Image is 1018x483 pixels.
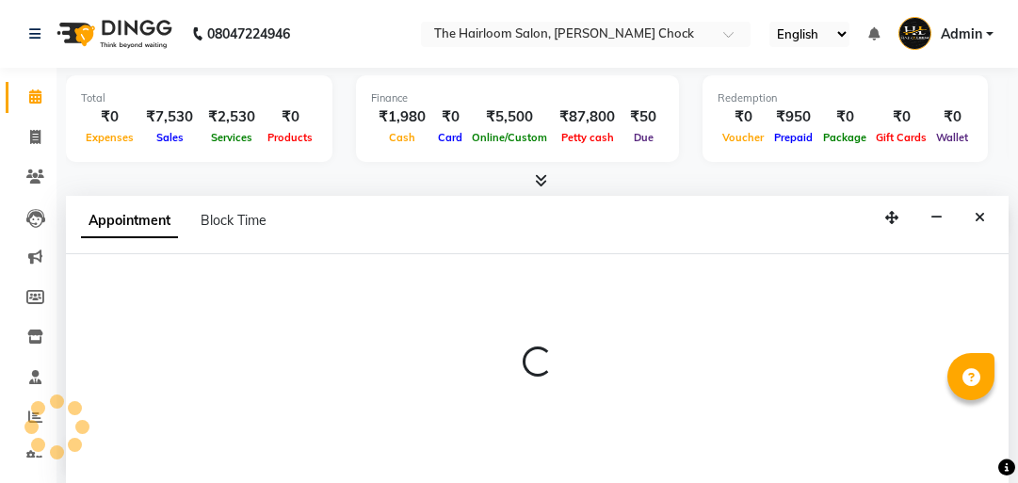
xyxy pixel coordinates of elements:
span: Services [206,131,257,144]
div: ₹7,530 [138,106,201,128]
b: 08047224946 [207,8,290,60]
span: Expenses [81,131,138,144]
span: Gift Cards [871,131,931,144]
span: Voucher [718,131,768,144]
div: ₹0 [718,106,768,128]
div: ₹2,530 [201,106,263,128]
button: Close [966,203,994,233]
span: Online/Custom [467,131,552,144]
span: Petty cash [557,131,619,144]
span: Prepaid [769,131,817,144]
div: Redemption [718,90,973,106]
span: Sales [152,131,188,144]
iframe: chat widget [939,408,999,464]
span: Appointment [81,204,178,238]
span: Cash [384,131,420,144]
span: Admin [941,24,982,44]
span: Due [629,131,658,144]
div: ₹1,980 [371,106,433,128]
span: Card [433,131,467,144]
div: Total [81,90,317,106]
div: ₹0 [871,106,931,128]
img: Admin [898,17,931,50]
span: Products [263,131,317,144]
span: Wallet [931,131,973,144]
div: ₹50 [622,106,664,128]
div: ₹950 [768,106,818,128]
div: ₹0 [263,106,317,128]
div: ₹87,800 [552,106,622,128]
div: ₹0 [818,106,871,128]
div: Finance [371,90,664,106]
div: ₹0 [433,106,467,128]
span: Block Time [201,212,267,229]
div: ₹5,500 [467,106,552,128]
div: ₹0 [81,106,138,128]
div: ₹0 [931,106,973,128]
span: Package [818,131,871,144]
img: logo [48,8,177,60]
